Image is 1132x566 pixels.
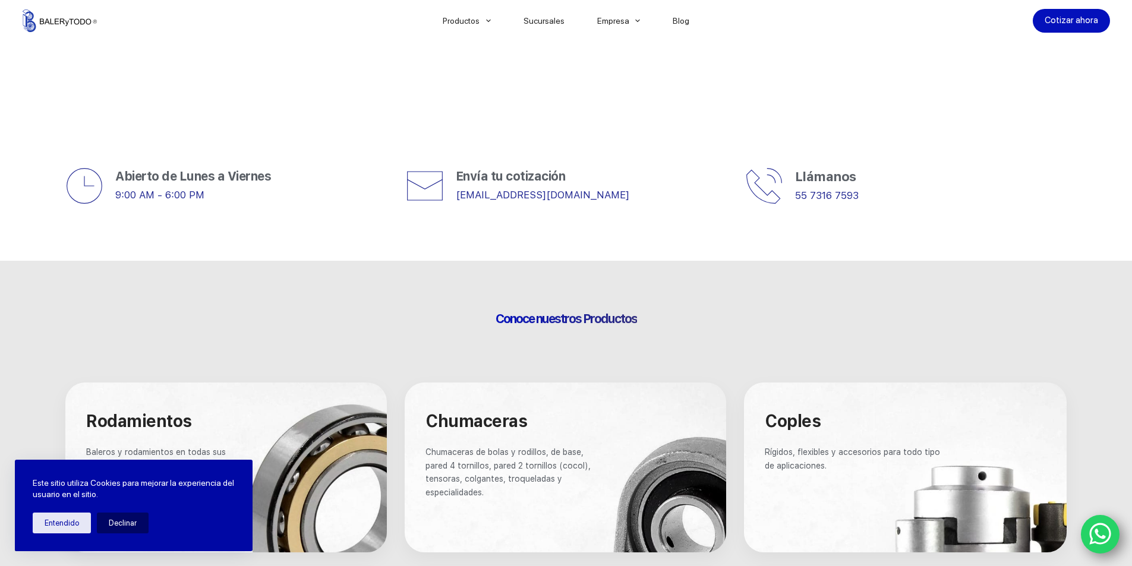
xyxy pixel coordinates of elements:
span: 9:00 AM - 6:00 PM [115,189,204,201]
span: Chumaceras [425,411,527,431]
span: Baleros y rodamientos en todas sus variedades. [PERSON_NAME], rodillos, cónicos, lineales, combin... [86,447,249,497]
span: Chumaceras de bolas y rodillos, de base, pared 4 tornillos, pared 2 tornillos (cocol), tensoras, ... [425,447,593,497]
span: Conoce nuestros Productos [496,311,637,326]
span: Abierto de Lunes a Viernes [115,169,271,184]
img: Balerytodo [23,10,97,32]
p: Este sitio utiliza Cookies para mejorar la experiencia del usuario en el sitio. [33,478,235,501]
a: Cotizar ahora [1033,9,1110,33]
a: 55 7316 7593 [795,189,859,201]
span: Coples [765,411,821,431]
span: Envía tu cotización [456,169,566,184]
a: [EMAIL_ADDRESS][DOMAIN_NAME] [456,189,629,201]
span: Llámanos [795,169,856,184]
span: Rígidos, flexibles y accesorios para todo tipo de aplicaciones. [765,447,942,470]
button: Declinar [97,513,149,533]
button: Entendido [33,513,91,533]
span: Rodamientos [86,411,192,431]
a: WhatsApp [1081,515,1120,554]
